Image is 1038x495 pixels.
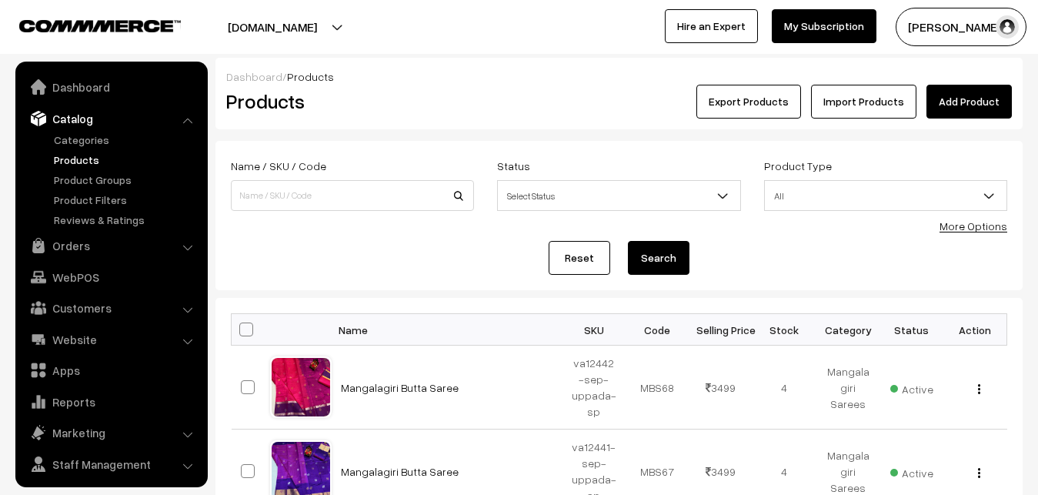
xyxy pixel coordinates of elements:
span: Active [890,461,933,481]
a: Dashboard [19,73,202,101]
a: Categories [50,132,202,148]
img: Menu [978,384,980,394]
span: Products [287,70,334,83]
h2: Products [226,89,472,113]
a: Product Groups [50,172,202,188]
a: Add Product [926,85,1012,119]
th: Category [816,314,880,346]
div: / [226,69,1012,85]
td: 3499 [689,346,753,430]
label: Name / SKU / Code [231,158,326,174]
button: Search [628,241,689,275]
th: Code [626,314,689,346]
a: Dashboard [226,70,282,83]
td: 4 [753,346,816,430]
td: va12442-sep-uppada-sp [562,346,626,430]
th: SKU [562,314,626,346]
a: Product Filters [50,192,202,208]
span: All [765,182,1006,209]
a: Reviews & Ratings [50,212,202,228]
a: Orders [19,232,202,259]
a: Website [19,326,202,353]
a: Reset [549,241,610,275]
label: Status [497,158,530,174]
img: COMMMERCE [19,20,181,32]
a: Products [50,152,202,168]
button: [PERSON_NAME] [896,8,1026,46]
button: Export Products [696,85,801,119]
a: Catalog [19,105,202,132]
th: Status [879,314,943,346]
span: All [764,180,1007,211]
td: Mangalagiri Sarees [816,346,880,430]
th: Stock [753,314,816,346]
a: Staff Management [19,450,202,478]
a: More Options [940,219,1007,232]
a: Customers [19,294,202,322]
a: Mangalagiri Butta Saree [341,465,459,478]
th: Selling Price [689,314,753,346]
img: Menu [978,468,980,478]
th: Name [332,314,562,346]
th: Action [943,314,1007,346]
a: Reports [19,388,202,416]
img: user [996,15,1019,38]
input: Name / SKU / Code [231,180,474,211]
button: [DOMAIN_NAME] [174,8,371,46]
a: Hire an Expert [665,9,758,43]
a: Marketing [19,419,202,447]
a: Mangalagiri Butta Saree [341,381,459,394]
a: My Subscription [772,9,876,43]
label: Product Type [764,158,832,174]
a: Import Products [811,85,916,119]
span: Select Status [497,180,740,211]
td: MBS68 [626,346,689,430]
span: Select Status [498,182,739,209]
a: COMMMERCE [19,15,154,34]
span: Active [890,377,933,397]
a: Apps [19,356,202,384]
a: WebPOS [19,263,202,291]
